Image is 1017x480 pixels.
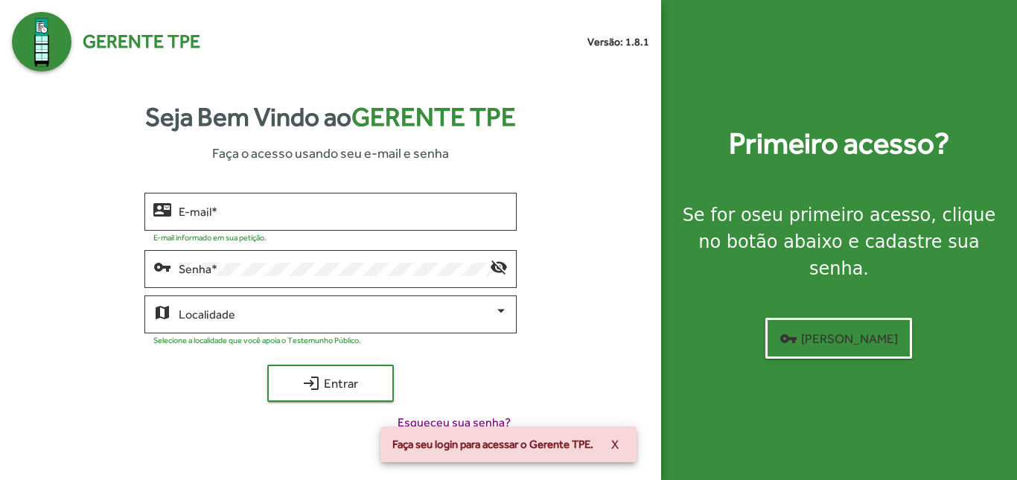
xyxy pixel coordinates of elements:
mat-icon: vpn_key [780,330,797,348]
mat-hint: E-mail informado em sua petição. [153,233,267,242]
img: Logo Gerente [12,12,71,71]
mat-icon: visibility_off [490,257,508,275]
span: [PERSON_NAME] [780,325,898,352]
span: Gerente TPE [83,28,200,56]
button: X [599,431,631,458]
span: Entrar [281,370,380,397]
strong: seu primeiro acesso [752,205,931,225]
span: Faça o acesso usando seu e-mail e senha [212,143,449,163]
mat-icon: map [153,303,171,321]
span: X [611,431,619,458]
span: Faça seu login para acessar o Gerente TPE. [392,437,593,452]
div: Se for o , clique no botão abaixo e cadastre sua senha. [679,202,999,282]
small: Versão: 1.8.1 [587,34,649,50]
span: Gerente TPE [351,102,516,132]
button: [PERSON_NAME] [765,318,912,359]
mat-icon: login [302,374,320,392]
button: Entrar [267,365,394,402]
strong: Primeiro acesso? [729,121,949,166]
mat-icon: vpn_key [153,257,171,275]
mat-icon: contact_mail [153,200,171,218]
strong: Seja Bem Vindo ao [145,97,516,137]
mat-hint: Selecione a localidade que você apoia o Testemunho Público. [153,336,361,345]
